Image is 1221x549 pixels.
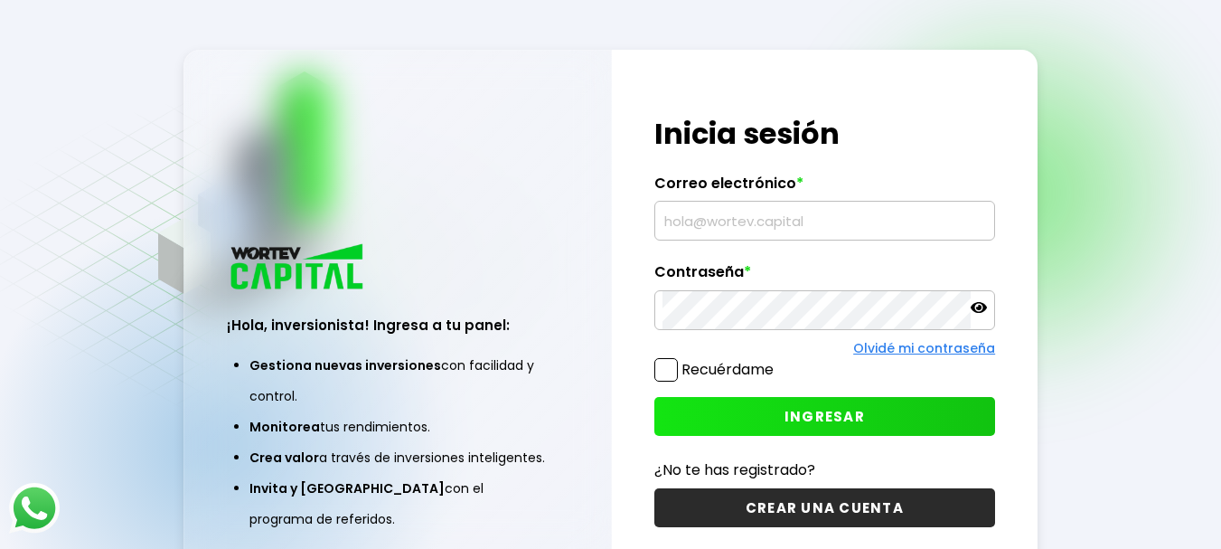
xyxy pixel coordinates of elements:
li: con el programa de referidos. [249,473,546,535]
li: con facilidad y control. [249,350,546,412]
img: logos_whatsapp-icon.242b2217.svg [9,483,60,534]
label: Contraseña [654,263,996,290]
a: ¿No te has registrado?CREAR UNA CUENTA [654,459,996,527]
li: a través de inversiones inteligentes. [249,442,546,473]
a: Olvidé mi contraseña [853,339,995,357]
label: Recuérdame [681,359,774,380]
li: tus rendimientos. [249,412,546,442]
span: Monitorea [249,418,320,436]
label: Correo electrónico [654,175,996,202]
img: logo_wortev_capital [227,241,370,295]
h1: Inicia sesión [654,112,996,156]
span: Gestiona nuevas inversiones [249,356,441,374]
span: Crea valor [249,449,319,467]
button: INGRESAR [654,397,996,436]
button: CREAR UNA CUENTA [654,488,996,527]
span: Invita y [GEOGRAPHIC_DATA] [249,479,445,497]
p: ¿No te has registrado? [654,459,996,481]
h3: ¡Hola, inversionista! Ingresa a tu panel: [227,315,568,336]
input: hola@wortev.capital [662,202,988,240]
span: INGRESAR [784,407,865,426]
